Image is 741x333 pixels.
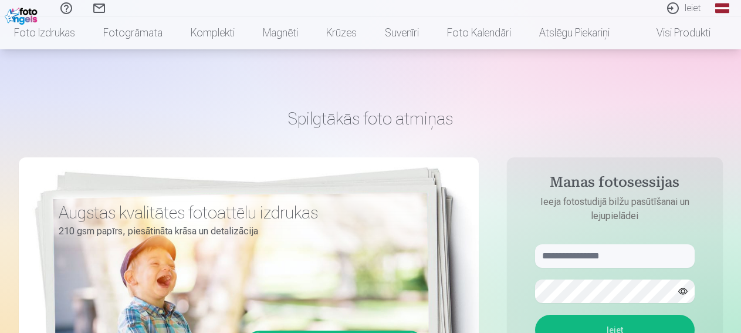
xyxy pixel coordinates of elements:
h3: Augstas kvalitātes fotoattēlu izdrukas [59,202,415,223]
a: Magnēti [249,16,312,49]
a: Atslēgu piekariņi [525,16,624,49]
a: Fotogrāmata [89,16,177,49]
h1: Spilgtākās foto atmiņas [19,108,723,129]
h4: Manas fotosessijas [523,174,706,195]
a: Komplekti [177,16,249,49]
img: /fa1 [5,5,40,25]
a: Suvenīri [371,16,433,49]
a: Foto kalendāri [433,16,525,49]
p: Ieeja fotostudijā bilžu pasūtīšanai un lejupielādei [523,195,706,223]
p: 210 gsm papīrs, piesātināta krāsa un detalizācija [59,223,415,240]
a: Visi produkti [624,16,725,49]
a: Krūzes [312,16,371,49]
